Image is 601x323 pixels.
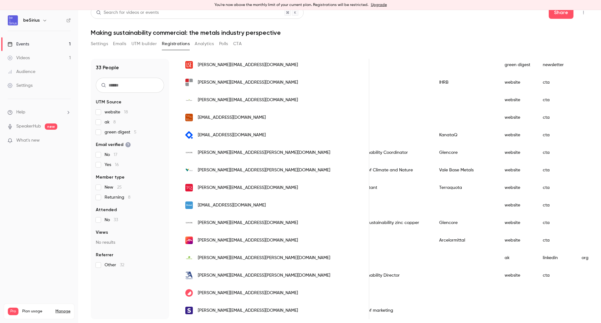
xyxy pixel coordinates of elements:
[198,79,298,86] span: [PERSON_NAME][EMAIL_ADDRESS][DOMAIN_NAME]
[198,167,330,174] span: [PERSON_NAME][EMAIL_ADDRESS][PERSON_NAME][DOMAIN_NAME]
[198,255,330,261] span: [PERSON_NAME][EMAIL_ADDRESS][PERSON_NAME][DOMAIN_NAME]
[498,144,537,161] div: website
[96,252,113,258] span: Referrer
[433,214,498,232] div: Glencore
[537,249,575,267] div: linkedin
[349,161,433,179] div: Head of Climate and Nature
[198,290,298,296] span: [PERSON_NAME][EMAIL_ADDRESS][DOMAIN_NAME]
[105,109,128,115] span: website
[114,153,117,157] span: 17
[537,109,575,126] div: cta
[537,232,575,249] div: cta
[349,214,433,232] div: Head sustainability zinc copper
[537,126,575,144] div: cta
[198,237,298,244] span: [PERSON_NAME][EMAIL_ADDRESS][DOMAIN_NAME]
[185,307,193,314] img: besirius.io
[349,302,433,319] div: Head of marketing
[498,232,537,249] div: website
[433,161,498,179] div: Vale Base Metals
[8,82,33,89] div: Settings
[498,249,537,267] div: ak
[91,39,108,49] button: Settings
[131,39,157,49] button: UTM builder
[105,194,131,201] span: Returning
[185,166,193,174] img: vale.com
[185,184,193,191] img: terraquota.com
[8,69,35,75] div: Audience
[185,254,193,262] img: mailbox.org
[96,207,117,213] span: Attended
[96,99,164,268] section: facet-groups
[113,39,126,49] button: Emails
[198,185,298,191] span: [PERSON_NAME][EMAIL_ADDRESS][DOMAIN_NAME]
[198,220,298,226] span: [PERSON_NAME][EMAIL_ADDRESS][DOMAIN_NAME]
[105,162,119,168] span: Yes
[105,262,124,268] span: Other
[537,74,575,91] div: cta
[498,161,537,179] div: website
[537,179,575,196] div: cta
[113,120,116,124] span: 8
[185,114,193,121] img: nordicsustainability.com
[105,152,117,158] span: No
[16,109,25,116] span: Help
[124,110,128,114] span: 18
[537,56,575,74] div: newsletter
[96,229,108,236] span: Views
[8,109,71,116] li: help-dropdown-opener
[117,185,122,190] span: 25
[96,142,131,148] span: Email verified
[115,163,119,167] span: 16
[498,214,537,232] div: website
[498,126,537,144] div: website
[134,130,136,134] span: 5
[198,62,298,68] span: [PERSON_NAME][EMAIL_ADDRESS][DOMAIN_NAME]
[96,9,159,16] div: Search for videos or events
[8,308,18,315] span: Pro
[349,144,433,161] div: Sustainability Coordinator
[105,184,122,190] span: New
[22,309,52,314] span: Plan usage
[498,74,537,91] div: website
[23,17,40,23] h6: beSirius
[185,131,193,139] img: kanataq.com
[185,79,193,86] img: ihrb.org
[120,263,124,267] span: 32
[233,39,242,49] button: CTA
[55,309,70,314] a: Manage
[105,129,136,135] span: green digest
[198,149,330,156] span: [PERSON_NAME][EMAIL_ADDRESS][PERSON_NAME][DOMAIN_NAME]
[185,96,193,104] img: finance-in-motion.com
[433,144,498,161] div: Glencore
[349,232,433,249] div: Bh
[8,41,29,47] div: Events
[128,195,131,200] span: 8
[537,91,575,109] div: cta
[45,123,57,130] span: new
[16,137,40,144] span: What's new
[105,119,116,125] span: ak
[433,232,498,249] div: Arcelormittal
[8,15,18,25] img: beSirius
[16,123,41,130] a: SpeakerHub
[185,61,193,69] img: lse.ac.uk
[198,307,298,314] span: [PERSON_NAME][EMAIL_ADDRESS][DOMAIN_NAME]
[105,217,118,223] span: No
[198,272,330,279] span: [PERSON_NAME][EMAIL_ADDRESS][PERSON_NAME][DOMAIN_NAME]
[185,201,193,209] img: orsted.com
[537,144,575,161] div: cta
[198,97,298,103] span: [PERSON_NAME][EMAIL_ADDRESS][DOMAIN_NAME]
[371,3,387,8] a: Upgrade
[498,179,537,196] div: website
[349,126,433,144] div: CTO
[185,219,193,227] img: glencore.com
[498,196,537,214] div: website
[185,289,193,297] img: getcontrast.io
[198,202,266,209] span: [EMAIL_ADDRESS][DOMAIN_NAME]
[96,99,121,105] span: UTM Source
[433,74,498,91] div: IHRB
[8,55,30,61] div: Videos
[185,237,193,244] img: arcelormittal.com
[162,39,190,49] button: Registrations
[433,126,498,144] div: KanataQ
